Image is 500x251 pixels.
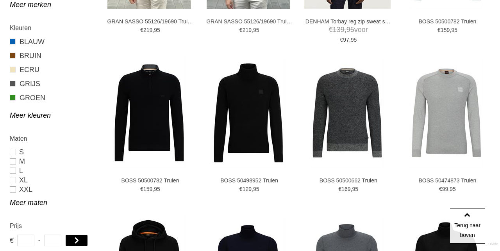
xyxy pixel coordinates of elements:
span: 219 [243,27,252,33]
span: 219 [143,27,152,33]
a: GROEN [10,93,94,103]
a: ECRU [10,65,94,75]
span: 95 [352,186,359,192]
span: 95 [154,186,160,192]
span: € [329,26,333,34]
a: BOSS 50474873 Truien [404,177,490,184]
a: BOSS 50500782 Truien [404,18,490,25]
a: Meer maten [10,198,94,207]
img: BOSS 50500782 Truien [112,57,186,168]
span: , [252,27,253,33]
a: GRIJS [10,79,94,89]
span: 97 [343,37,349,43]
a: BOSS 50500662 Truien [305,177,391,184]
span: 159 [143,186,152,192]
span: 169 [341,186,350,192]
a: S [10,147,94,157]
span: 159 [441,27,450,33]
a: BRUIN [10,51,94,61]
span: € [10,235,13,246]
span: € [439,186,442,192]
span: 139 [333,26,345,34]
a: GRAN SASSO 55126/19690 Truien [107,18,193,25]
span: € [338,186,341,192]
span: € [437,27,441,33]
a: M [10,157,94,166]
img: BOSS 50498952 Truien [212,57,285,168]
span: - [38,235,41,246]
a: XL [10,175,94,185]
span: , [448,186,450,192]
span: 95 [450,186,456,192]
span: € [239,27,243,33]
a: BOSS 50498952 Truien [206,177,292,184]
a: Terug naar boven [450,209,485,244]
a: Meer kleuren [10,111,94,120]
span: , [252,186,253,192]
a: BOSS 50500782 Truien [107,177,193,184]
span: 95 [154,27,160,33]
span: 95 [451,27,457,33]
h2: Maten [10,134,94,143]
span: voor [305,25,391,35]
span: , [152,27,154,33]
span: € [140,27,143,33]
span: 95 [253,27,259,33]
img: BOSS 50474873 Truien [410,57,483,168]
span: , [450,27,451,33]
a: GRAN SASSO 55126/19690 Truien [206,18,292,25]
a: L [10,166,94,175]
span: , [152,186,154,192]
span: , [349,37,351,43]
a: BLAUW [10,37,94,47]
span: , [351,186,352,192]
img: BOSS 50500662 Truien [311,57,384,168]
span: € [340,37,343,43]
a: DENHAM Torbay reg zip sweat ss Truien [305,18,391,25]
span: 95 [253,186,259,192]
span: , [345,26,346,34]
span: 99 [442,186,448,192]
a: XXL [10,185,94,194]
h2: Kleuren [10,23,94,33]
h2: Prijs [10,221,94,231]
span: 129 [243,186,252,192]
span: 95 [346,26,354,34]
span: € [140,186,143,192]
span: 95 [351,37,357,43]
span: € [239,186,243,192]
